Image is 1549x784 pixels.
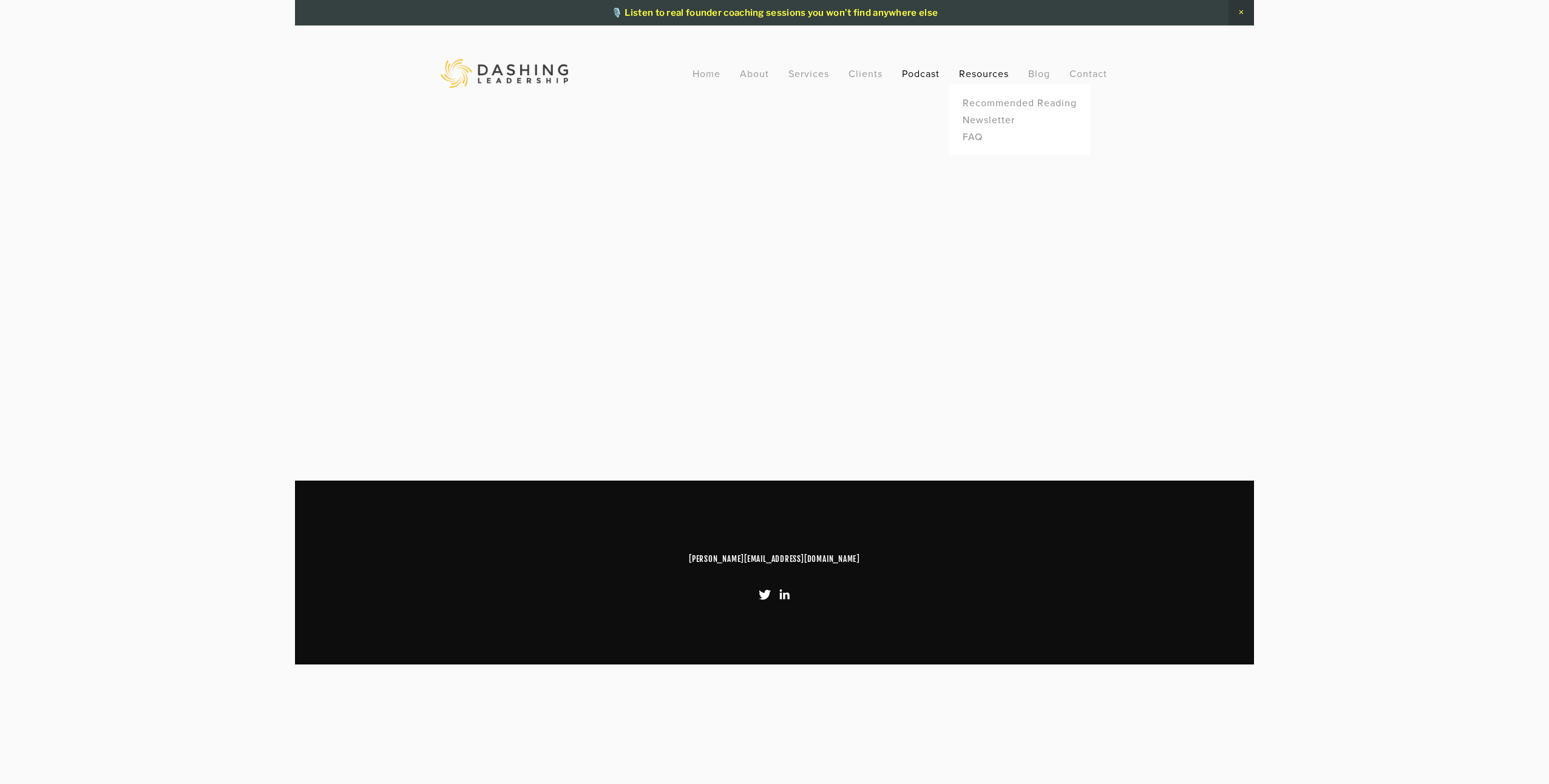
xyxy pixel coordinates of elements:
[959,128,1080,145] a: FAQ
[441,148,1108,376] iframe: Slow Down To Speed Up
[959,111,1080,128] a: Newsletter
[959,67,1009,80] a: Resources
[689,553,860,564] a: [PERSON_NAME][EMAIL_ADDRESS][DOMAIN_NAME]
[441,59,568,88] img: Dashing Leadership
[1069,63,1107,84] a: Contact
[693,63,720,84] a: Home
[788,63,829,84] a: Services
[759,589,771,601] a: Twitter
[902,63,940,84] a: Podcast
[740,63,769,84] a: About
[849,63,883,84] a: Clients
[959,94,1080,111] a: Recommended Reading
[1028,63,1050,84] a: Blog
[778,589,790,601] a: LinkedIn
